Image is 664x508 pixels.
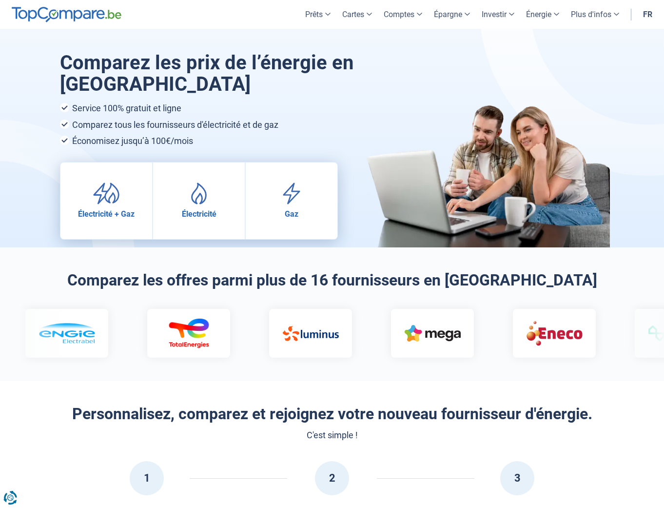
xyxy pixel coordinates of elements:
a: Électricité + Gaz [60,163,152,239]
span: Électricité + Gaz [78,209,135,219]
div: 2 [315,461,349,495]
img: Engie electrabel [30,323,86,344]
img: Luminus [273,326,330,341]
li: Comparez tous les fournisseurs d'électricité et de gaz [60,120,372,130]
h2: Comparez les offres parmi plus de 16 fournisseurs en [GEOGRAPHIC_DATA] [60,271,604,289]
h1: Comparez les prix de l’énergie en [GEOGRAPHIC_DATA] [60,52,372,95]
div: 1 [130,461,164,495]
li: Économisez jusqu’à 100€/mois [60,136,372,146]
a: Électricité [153,163,245,239]
img: Gaz [278,183,305,204]
img: image-hero [366,105,610,247]
img: Eneco [517,320,573,346]
h2: Personnalisez, comparez et rejoignez votre nouveau fournisseur d'énergie. [60,405,604,423]
img: Électricité [185,183,213,204]
li: Service 100% gratuit et ligne [60,103,372,114]
a: Gaz [246,163,337,239]
img: Total Energies [152,318,208,348]
div: C'est simple ! [60,428,604,442]
img: TopCompare [12,7,121,22]
span: Électricité [182,209,216,219]
img: Mega [395,325,451,342]
img: Électricité + Gaz [93,183,120,204]
span: Gaz [285,209,298,219]
div: 3 [500,461,534,495]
